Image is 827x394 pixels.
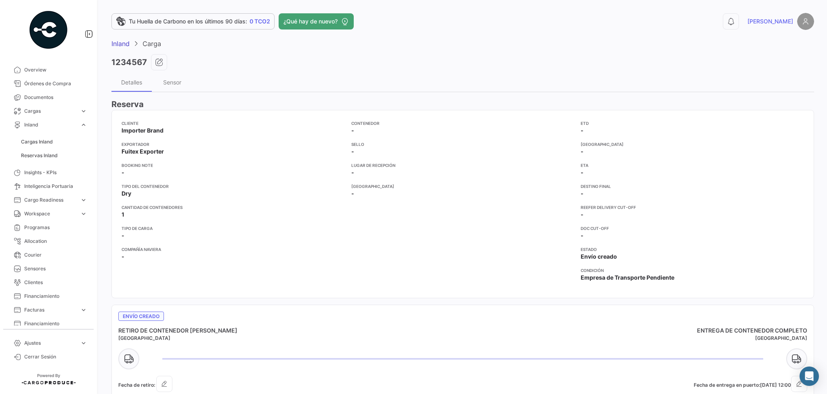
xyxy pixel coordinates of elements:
a: Courier [6,248,90,262]
span: Cerrar Sesión [24,353,87,360]
span: Importer Brand [122,126,164,135]
span: - [122,232,124,240]
span: Facturas [24,306,77,314]
span: - [581,232,584,240]
h4: RETIRO DE CONTENEDOR [PERSON_NAME] [118,327,463,335]
span: [DATE] 12:00 [760,382,791,388]
span: Overview [24,66,87,74]
app-card-info-title: [GEOGRAPHIC_DATA] [581,141,804,147]
span: - [122,169,124,177]
a: Tu Huella de Carbono en los últimos 90 días:0 TCO2 [111,13,275,29]
a: Documentos [6,91,90,104]
h5: Fecha de entrega en puerto: [463,376,807,392]
app-card-info-title: [GEOGRAPHIC_DATA] [351,183,575,190]
a: Clientes [6,276,90,289]
span: [PERSON_NAME] [747,17,793,25]
h5: [GEOGRAPHIC_DATA] [118,335,463,342]
a: Inteligencia Portuaria [6,179,90,193]
span: Financiamiento [24,320,87,327]
span: Allocation [24,238,87,245]
app-card-info-title: Lugar de recepción [351,162,575,169]
a: Cargas Inland [18,136,90,148]
app-card-info-title: Cliente [122,120,345,126]
span: Insights - KPIs [24,169,87,176]
a: Financiamiento [6,317,90,331]
span: Inland [24,121,77,129]
app-card-info-title: Reefer Delivery Cut-Off [581,204,804,211]
app-card-info-title: ETA [581,162,804,169]
span: - [581,190,584,198]
app-card-info-title: Sello [351,141,575,147]
app-card-info-title: Tipo del contenedor [122,183,345,190]
a: Reservas Inland [18,150,90,162]
span: Reservas Inland [21,152,58,159]
span: expand_more [80,121,87,129]
img: powered-by.png [28,10,69,50]
span: Cargas [24,107,77,115]
span: Workspace [24,210,77,217]
span: - [581,169,584,177]
span: ¿Qué hay de nuevo? [283,17,338,25]
span: Envío creado [118,312,164,321]
a: Financiamiento [6,289,90,303]
span: 1 [122,211,124,219]
span: Fuitex Exporter [122,147,164,156]
span: - [581,147,584,156]
span: expand_more [80,210,87,217]
app-card-info-title: Exportador [122,141,345,147]
span: - [351,126,354,135]
span: expand_more [80,339,87,347]
h5: Fecha de retiro: [118,376,463,392]
a: Órdenes de Compra [6,77,90,91]
h5: [GEOGRAPHIC_DATA] [463,335,807,342]
h3: Reserva [111,99,814,110]
app-card-info-title: Condición [581,267,804,274]
span: Empresa de Transporte Pendiente [581,274,674,282]
app-card-info-title: Cantidad de contenedores [122,204,345,211]
h3: 1234567 [111,57,147,68]
app-card-info-title: Compañía naviera [122,246,345,253]
span: - [351,147,354,156]
app-card-info-title: Booking Note [122,162,345,169]
span: - [122,253,124,261]
app-card-info-title: Estado [581,246,804,253]
span: expand_more [80,306,87,314]
span: - [581,126,584,135]
span: Programas [24,224,87,231]
span: Courier [24,251,87,259]
app-card-info-title: Tipo de carga [122,225,345,232]
div: Abrir Intercom Messenger [800,367,819,386]
span: Financiamiento [24,293,87,300]
span: Documentos [24,94,87,101]
span: expand_more [80,196,87,204]
img: placeholder-user.png [797,13,814,30]
span: Inland [111,40,130,48]
span: Dry [122,190,131,198]
a: Sensores [6,262,90,276]
app-card-info-title: Destino Final [581,183,804,190]
span: Inteligencia Portuaria [24,183,87,190]
app-card-info-title: Doc Cut-Off [581,225,804,232]
a: Insights - KPIs [6,166,90,179]
span: Ajustes [24,339,77,347]
button: ¿Qué hay de nuevo? [279,13,354,29]
app-card-info-title: ETD [581,120,804,126]
span: - [351,190,354,198]
span: Envío creado [581,253,617,261]
a: Allocation [6,234,90,248]
span: Órdenes de Compra [24,80,87,87]
a: Overview [6,63,90,77]
span: - [351,169,354,177]
h4: ENTREGA DE CONTENEDOR COMPLETO [463,327,807,335]
span: 0 TCO2 [250,17,270,25]
span: Tu Huella de Carbono en los últimos 90 días: [129,17,247,25]
span: - [581,211,584,219]
div: Detalles [121,79,142,86]
span: Cargo Readiness [24,196,77,204]
span: Cargas Inland [21,138,53,145]
div: Sensor [163,79,181,86]
span: expand_more [80,107,87,115]
span: Sensores [24,265,87,272]
app-card-info-title: Contenedor [351,120,575,126]
span: Clientes [24,279,87,286]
